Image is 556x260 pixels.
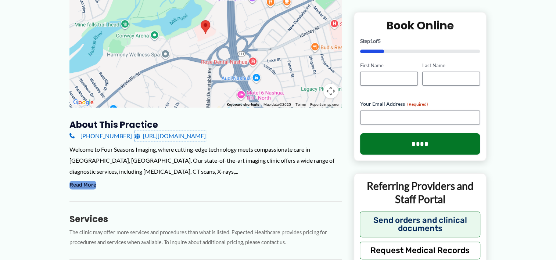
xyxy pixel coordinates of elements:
span: 5 [378,38,381,44]
a: [URL][DOMAIN_NAME] [135,130,206,141]
button: Map camera controls [323,84,338,98]
label: Last Name [422,62,480,69]
button: Read More [69,181,96,189]
a: [PHONE_NUMBER] [69,130,132,141]
button: Keyboard shortcuts [227,102,259,107]
img: Google [71,98,96,107]
h2: Book Online [360,18,480,33]
p: The clinic may offer more services and procedures than what is listed. Expected Healthcare provid... [69,228,342,248]
label: Your Email Address [360,101,480,108]
p: Step of [360,39,480,44]
a: Open this area in Google Maps (opens a new window) [71,98,96,107]
h3: Services [69,213,342,225]
a: Report a map error [310,102,340,106]
div: Welcome to Four Seasons Imaging, where cutting-edge technology meets compassionate care in [GEOGR... [69,144,342,177]
span: Map data ©2025 [263,102,291,106]
span: 1 [370,38,373,44]
button: Request Medical Records [360,242,481,259]
button: Send orders and clinical documents [360,212,481,237]
p: Referring Providers and Staff Portal [360,180,481,206]
h3: About this practice [69,119,342,130]
a: Terms (opens in new tab) [295,102,306,106]
label: First Name [360,62,418,69]
span: (Required) [407,102,428,107]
